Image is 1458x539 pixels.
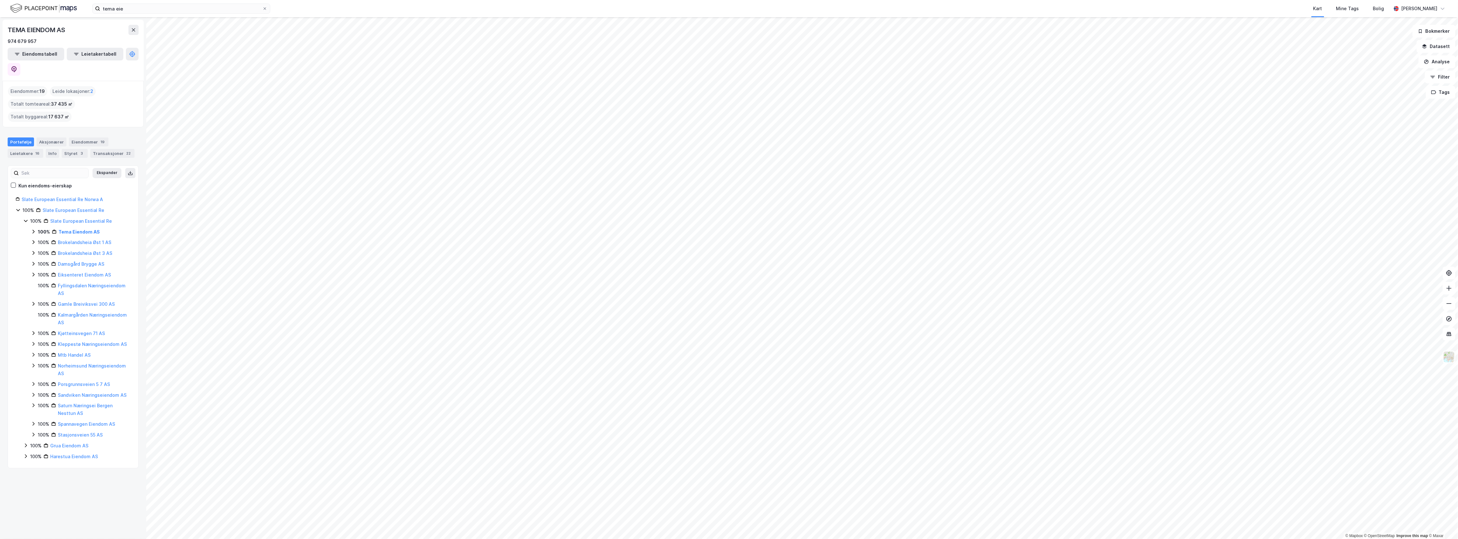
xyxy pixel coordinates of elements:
a: Saturn Næringsei Bergen Nesttun AS [58,403,113,416]
div: 100% [38,260,49,268]
a: Norheimsund Næringseiendom AS [58,363,126,376]
a: Porsgrunnsveien 5 7 AS [58,381,110,387]
div: 100% [38,362,49,370]
div: 100% [38,402,49,409]
button: Leietakertabell [67,48,123,60]
div: 100% [38,340,49,348]
div: 100% [30,442,42,450]
img: Z [1443,351,1455,363]
div: Aksjonærer [37,137,66,146]
div: 100% [30,217,42,225]
a: Stasjonsveien 55 AS [58,432,103,437]
a: Slate European Essential Re [50,218,112,224]
a: Kjøtteinsvegen 71 AS [58,331,105,336]
div: Totalt byggareal : [8,112,72,122]
div: Kontrollprogram for chat [1426,508,1458,539]
div: 100% [38,311,49,319]
div: 100% [38,300,49,308]
button: Bokmerker [1413,25,1455,38]
div: Kun eiendoms-eierskap [18,182,72,190]
div: 100% [38,391,49,399]
a: Eiksenteret Eiendom AS [58,272,111,277]
a: Slate European Essential Re Norwa A [22,197,103,202]
div: 100% [30,453,42,460]
div: Leietakere [8,149,43,158]
div: 22 [125,150,132,157]
div: 16 [34,150,41,157]
div: [PERSON_NAME] [1401,5,1438,12]
div: 100% [38,249,49,257]
div: Info [46,149,59,158]
div: 100% [38,228,50,236]
a: Spannavegen Eiendom AS [58,421,115,427]
input: Søk på adresse, matrikkel, gårdeiere, leietakere eller personer [100,4,262,13]
a: Improve this map [1397,534,1428,538]
a: Grua Eiendom AS [50,443,88,448]
input: Søk [19,168,88,178]
div: Transaksjoner [90,149,134,158]
div: 100% [38,381,49,388]
a: Sandviken Næringseiendom AS [58,392,127,398]
a: Tema Eiendom AS [58,229,100,234]
button: Tags [1426,86,1455,99]
span: 17 637 ㎡ [48,113,69,121]
div: 100% [23,206,34,214]
div: 974 679 957 [8,38,37,45]
div: 19 [99,139,106,145]
a: OpenStreetMap [1364,534,1395,538]
button: Datasett [1417,40,1455,53]
a: Brokelandsheia Øst 3 AS [58,250,112,256]
div: Bolig [1373,5,1384,12]
button: Analyse [1419,55,1455,68]
div: 3 [79,150,85,157]
a: Brokelandsheia Øst 1 AS [58,240,111,245]
span: 19 [39,87,45,95]
div: Kart [1313,5,1322,12]
div: TEMA EIENDOM AS [8,25,66,35]
div: 100% [38,239,49,246]
span: 2 [90,87,93,95]
div: Totalt tomteareal : [8,99,75,109]
a: Damsgård Brygge AS [58,261,104,267]
div: Mine Tags [1336,5,1359,12]
a: Kalmargården Næringseiendom AS [58,312,127,325]
a: Kleppestø Næringseiendom AS [58,341,127,347]
button: Filter [1425,71,1455,83]
a: Gamle Breiviksvei 300 AS [58,301,115,307]
a: Harestua Eiendom AS [50,454,98,459]
iframe: Chat Widget [1426,508,1458,539]
div: 100% [38,420,49,428]
div: Styret [62,149,88,158]
a: Mtb Handel AS [58,352,91,358]
div: 100% [38,271,49,279]
div: Eiendommer [69,137,108,146]
div: 100% [38,431,49,439]
div: Eiendommer : [8,86,47,96]
a: Slate European Essential Re [43,207,104,213]
img: logo.f888ab2527a4732fd821a326f86c7f29.svg [10,3,77,14]
div: 100% [38,351,49,359]
div: Leide lokasjoner : [50,86,96,96]
a: Mapbox [1345,534,1363,538]
div: Portefølje [8,137,34,146]
div: 100% [38,330,49,337]
button: Ekspander [93,168,121,178]
div: 100% [38,282,49,290]
span: 37 435 ㎡ [51,100,72,108]
a: Fyllingsdalen Næringseiendom AS [58,283,126,296]
button: Eiendomstabell [8,48,64,60]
